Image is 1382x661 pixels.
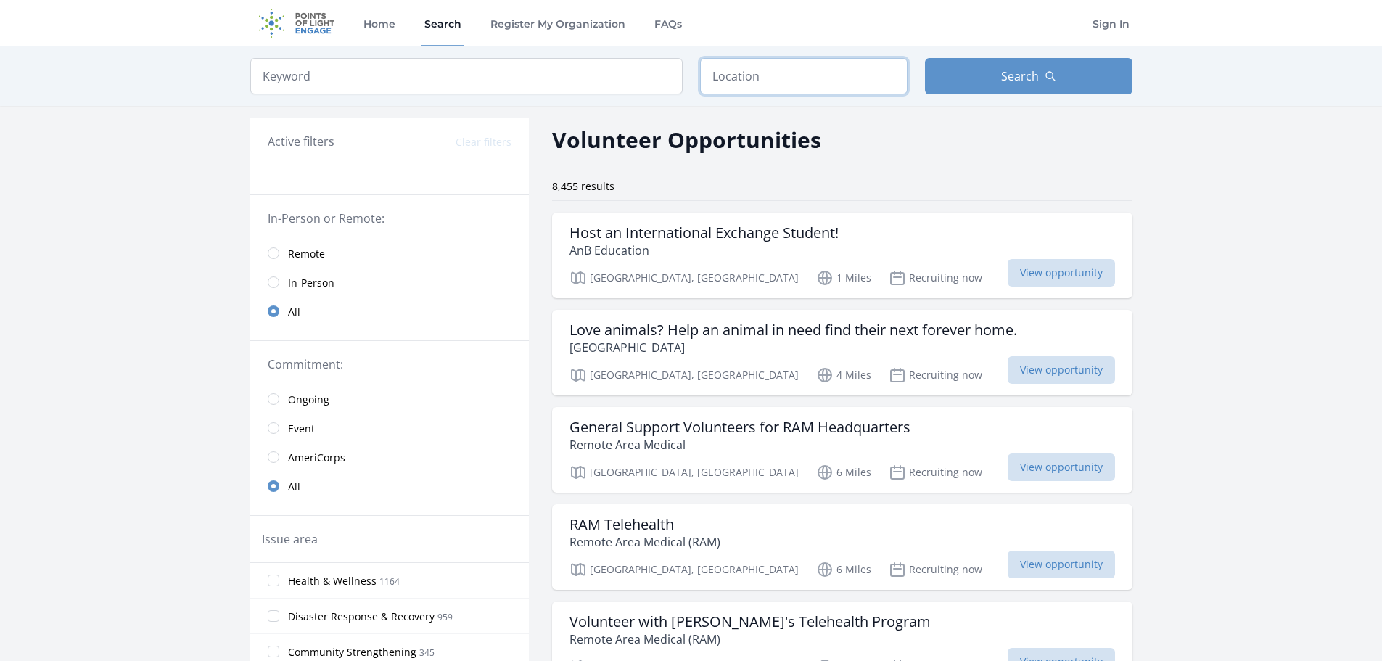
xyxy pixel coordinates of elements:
h2: Volunteer Opportunities [552,123,821,156]
p: 6 Miles [816,464,871,481]
span: Community Strengthening [288,645,416,660]
a: RAM Telehealth Remote Area Medical (RAM) [GEOGRAPHIC_DATA], [GEOGRAPHIC_DATA] 6 Miles Recruiting ... [552,504,1132,590]
a: Remote [250,239,529,268]
legend: Issue area [262,530,318,548]
p: [GEOGRAPHIC_DATA], [GEOGRAPHIC_DATA] [569,269,799,287]
p: 1 Miles [816,269,871,287]
h3: Volunteer with [PERSON_NAME]'s Telehealth Program [569,613,931,631]
input: Health & Wellness 1164 [268,575,279,586]
span: View opportunity [1008,356,1115,384]
span: 959 [437,611,453,623]
p: 6 Miles [816,561,871,578]
button: Search [925,58,1132,94]
h3: Active filters [268,133,334,150]
span: Event [288,422,315,436]
h3: Host an International Exchange Student! [569,224,839,242]
h3: RAM Telehealth [569,516,720,533]
span: Remote [288,247,325,261]
p: Remote Area Medical [569,436,910,453]
p: Remote Area Medical (RAM) [569,631,931,648]
button: Clear filters [456,135,511,149]
p: [GEOGRAPHIC_DATA], [GEOGRAPHIC_DATA] [569,464,799,481]
p: Recruiting now [889,269,982,287]
h3: Love animals? Help an animal in need find their next forever home. [569,321,1017,339]
input: Keyword [250,58,683,94]
a: All [250,472,529,501]
input: Community Strengthening 345 [268,646,279,657]
a: General Support Volunteers for RAM Headquarters Remote Area Medical [GEOGRAPHIC_DATA], [GEOGRAPHI... [552,407,1132,493]
span: All [288,305,300,319]
p: Recruiting now [889,464,982,481]
p: [GEOGRAPHIC_DATA], [GEOGRAPHIC_DATA] [569,366,799,384]
p: Remote Area Medical (RAM) [569,533,720,551]
legend: Commitment: [268,356,511,373]
p: [GEOGRAPHIC_DATA], [GEOGRAPHIC_DATA] [569,561,799,578]
a: Ongoing [250,385,529,414]
span: Search [1001,67,1039,85]
h3: General Support Volunteers for RAM Headquarters [569,419,910,436]
span: Ongoing [288,393,329,407]
span: View opportunity [1008,551,1115,578]
span: View opportunity [1008,453,1115,481]
a: Event [250,414,529,443]
p: [GEOGRAPHIC_DATA] [569,339,1017,356]
a: In-Person [250,268,529,297]
p: 4 Miles [816,366,871,384]
span: 8,455 results [552,179,614,193]
a: Host an International Exchange Student! AnB Education [GEOGRAPHIC_DATA], [GEOGRAPHIC_DATA] 1 Mile... [552,213,1132,298]
input: Disaster Response & Recovery 959 [268,610,279,622]
span: Disaster Response & Recovery [288,609,435,624]
span: 1164 [379,575,400,588]
input: Location [700,58,908,94]
a: AmeriCorps [250,443,529,472]
p: Recruiting now [889,561,982,578]
span: In-Person [288,276,334,290]
span: AmeriCorps [288,451,345,465]
a: Love animals? Help an animal in need find their next forever home. [GEOGRAPHIC_DATA] [GEOGRAPHIC_... [552,310,1132,395]
p: AnB Education [569,242,839,259]
legend: In-Person or Remote: [268,210,511,227]
span: 345 [419,646,435,659]
span: View opportunity [1008,259,1115,287]
span: Health & Wellness [288,574,377,588]
a: All [250,297,529,326]
span: All [288,480,300,494]
p: Recruiting now [889,366,982,384]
